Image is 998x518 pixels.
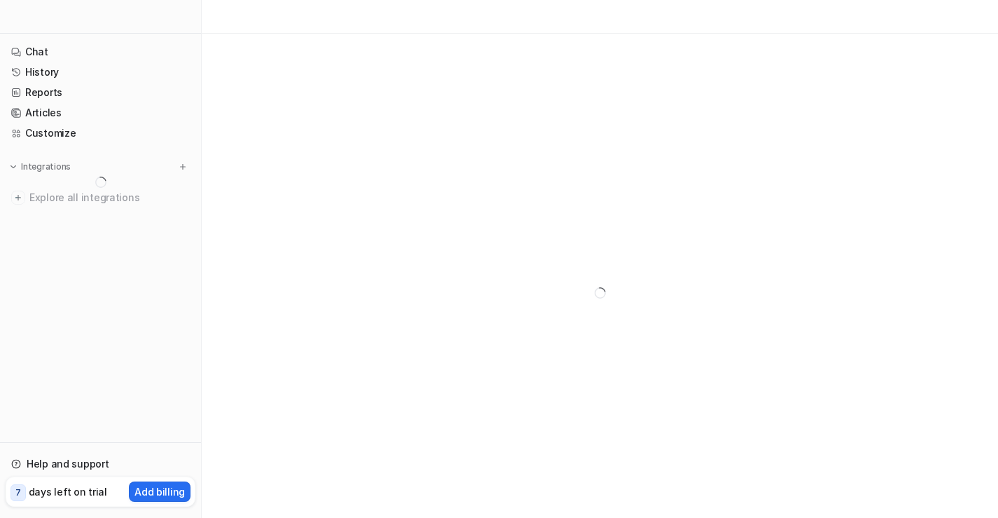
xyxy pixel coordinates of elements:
[6,103,195,123] a: Articles
[6,123,195,143] a: Customize
[29,484,107,499] p: days left on trial
[129,482,190,502] button: Add billing
[6,160,75,174] button: Integrations
[6,188,195,207] a: Explore all integrations
[6,62,195,82] a: History
[11,191,25,205] img: explore all integrations
[6,42,195,62] a: Chat
[29,186,190,209] span: Explore all integrations
[178,162,188,172] img: menu_add.svg
[6,83,195,102] a: Reports
[15,486,21,499] p: 7
[8,162,18,172] img: expand menu
[6,454,195,474] a: Help and support
[21,161,71,172] p: Integrations
[134,484,185,499] p: Add billing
